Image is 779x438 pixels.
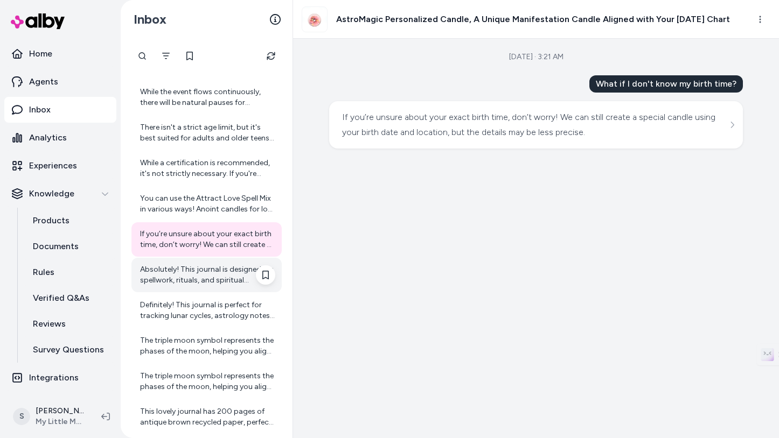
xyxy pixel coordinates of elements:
[131,187,282,221] a: You can use the Attract Love Spell Mix in various ways! Anoint candles for love rituals, add it t...
[36,416,84,427] span: My Little Magic Shop
[4,125,116,151] a: Analytics
[302,7,327,32] img: personalized_candle.png
[4,181,116,207] button: Knowledge
[29,187,74,200] p: Knowledge
[29,75,58,88] p: Agents
[140,371,275,392] div: The triple moon symbol represents the phases of the moon, helping you align with its rhythms and ...
[131,400,282,434] a: This lovely journal has 200 pages of antique brown recycled paper, perfect for all your magical m...
[131,293,282,328] a: Definitely! This journal is perfect for tracking lunar cycles, astrology notes, and intuitive mes...
[131,151,282,186] a: While a certification is recommended, it's not strictly necessary. If you're interested in [PERSO...
[29,159,77,172] p: Experiences
[509,52,564,62] div: [DATE] · 3:21 AM
[22,259,116,285] a: Rules
[131,222,282,257] a: If you’re unsure about your exact birth time, don’t worry! We can still create a special candle u...
[589,75,743,93] div: What if I don't know my birth time?
[4,153,116,179] a: Experiences
[131,116,282,150] a: There isn't a strict age limit, but it's best suited for adults and older teens. Younger particip...
[22,311,116,337] a: Reviews
[33,317,66,330] p: Reviews
[4,41,116,67] a: Home
[131,80,282,115] a: While the event flows continuously, there will be natural pauses for reflection and connection. F...
[36,406,84,416] p: [PERSON_NAME]
[140,406,275,428] div: This lovely journal has 200 pages of antique brown recycled paper, perfect for all your magical m...
[29,131,67,144] p: Analytics
[131,329,282,363] a: The triple moon symbol represents the phases of the moon, helping you align with its rhythms and ...
[134,11,166,27] h2: Inbox
[140,229,275,250] div: If you’re unsure about your exact birth time, don’t worry! We can still create a special candle u...
[260,45,282,67] button: Refresh
[155,45,177,67] button: Filter
[131,364,282,399] a: The triple moon symbol represents the phases of the moon, helping you align with its rhythms and ...
[131,258,282,292] a: Absolutely! This journal is designed for spellwork, rituals, and spiritual reflection, making it ...
[33,292,89,305] p: Verified Q&As
[140,158,275,179] div: While a certification is recommended, it's not strictly necessary. If you're interested in [PERSO...
[22,234,116,259] a: Documents
[4,97,116,123] a: Inbox
[336,13,730,26] h3: AstroMagic Personalized Candle, A Unique Manifestation Candle Aligned with Your [DATE] Chart
[140,193,275,215] div: You can use the Attract Love Spell Mix in various ways! Anoint candles for love rituals, add it t...
[140,300,275,321] div: Definitely! This journal is perfect for tracking lunar cycles, astrology notes, and intuitive mes...
[13,408,30,425] span: S
[33,240,79,253] p: Documents
[29,47,52,60] p: Home
[4,69,116,95] a: Agents
[140,122,275,144] div: There isn't a strict age limit, but it's best suited for adults and older teens. Younger particip...
[4,365,116,391] a: Integrations
[29,371,79,384] p: Integrations
[726,118,739,131] button: See more
[22,337,116,363] a: Survey Questions
[22,208,116,234] a: Products
[11,13,65,29] img: alby Logo
[6,399,93,434] button: S[PERSON_NAME]My Little Magic Shop
[33,343,104,356] p: Survey Questions
[33,266,54,279] p: Rules
[29,103,51,116] p: Inbox
[140,87,275,108] div: While the event flows continuously, there will be natural pauses for reflection and connection. F...
[33,214,69,227] p: Products
[140,264,275,286] div: Absolutely! This journal is designed for spellwork, rituals, and spiritual reflection, making it ...
[140,335,275,357] div: The triple moon symbol represents the phases of the moon, helping you align with its rhythms and ...
[342,110,727,140] div: If you’re unsure about your exact birth time, don’t worry! We can still create a special candle u...
[22,285,116,311] a: Verified Q&As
